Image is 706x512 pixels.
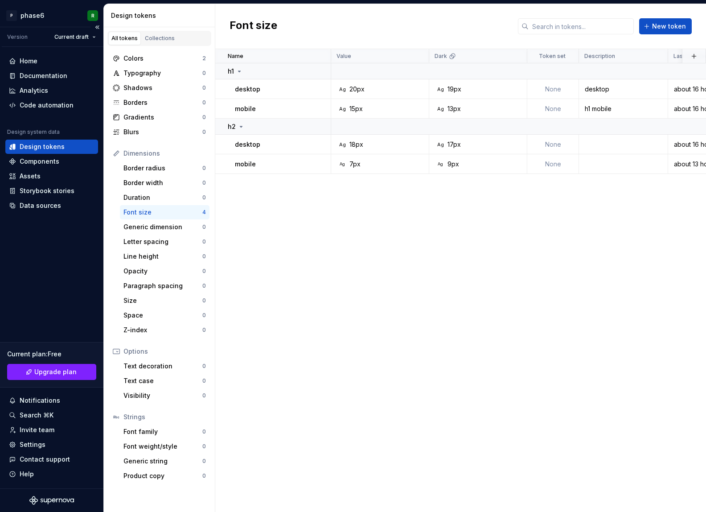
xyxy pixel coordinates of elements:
[123,223,202,231] div: Generic dimension
[5,423,98,437] a: Invite team
[539,53,566,60] p: Token set
[202,268,206,275] div: 0
[529,18,634,34] input: Search in tokens...
[123,113,202,122] div: Gradients
[120,469,209,483] a: Product copy0
[228,122,236,131] p: h2
[50,31,100,43] button: Current draft
[5,169,98,183] a: Assets
[202,326,206,334] div: 0
[447,85,461,94] div: 19px
[202,55,206,62] div: 2
[349,85,365,94] div: 20px
[123,98,202,107] div: Borders
[123,442,202,451] div: Font weight/style
[20,201,61,210] div: Data sources
[339,105,346,112] div: Ag
[123,413,206,421] div: Strings
[120,249,209,264] a: Line height0
[20,396,60,405] div: Notifications
[202,312,206,319] div: 0
[639,18,692,34] button: New token
[120,161,209,175] a: Border radius0
[120,293,209,308] a: Size0
[230,18,277,34] h2: Font size
[202,223,206,231] div: 0
[202,128,206,136] div: 0
[202,70,206,77] div: 0
[120,279,209,293] a: Paragraph spacing0
[235,85,260,94] p: desktop
[123,178,202,187] div: Border width
[20,172,41,181] div: Assets
[202,282,206,289] div: 0
[2,6,102,25] button: Pphase6R
[652,22,686,31] span: New token
[123,237,202,246] div: Letter spacing
[123,296,202,305] div: Size
[437,161,444,168] div: Ag
[109,95,209,110] a: Borders0
[120,374,209,388] a: Text case0
[202,238,206,245] div: 0
[120,454,209,468] a: Generic string0
[437,141,444,148] div: Ag
[5,98,98,112] a: Code automation
[202,377,206,384] div: 0
[120,220,209,234] a: Generic dimension0
[5,393,98,408] button: Notifications
[20,86,48,95] div: Analytics
[123,267,202,276] div: Opacity
[202,392,206,399] div: 0
[20,470,34,479] div: Help
[109,81,209,95] a: Shadows0
[120,190,209,205] a: Duration0
[120,235,209,249] a: Letter spacing0
[20,455,70,464] div: Contact support
[5,69,98,83] a: Documentation
[527,79,579,99] td: None
[123,457,202,466] div: Generic string
[123,391,202,400] div: Visibility
[7,33,28,41] div: Version
[20,440,45,449] div: Settings
[123,83,202,92] div: Shadows
[123,69,202,78] div: Typography
[235,160,256,169] p: mobile
[202,99,206,106] div: 0
[202,209,206,216] div: 4
[120,425,209,439] a: Font family0
[20,71,67,80] div: Documentation
[91,21,103,33] button: Collapse sidebar
[527,99,579,119] td: None
[5,408,98,422] button: Search ⌘K
[7,364,96,380] button: Upgrade plan
[123,193,202,202] div: Duration
[111,35,138,42] div: All tokens
[123,347,206,356] div: Options
[202,363,206,370] div: 0
[123,427,202,436] div: Font family
[202,179,206,186] div: 0
[21,11,44,20] div: phase6
[5,184,98,198] a: Storybook stories
[447,140,461,149] div: 17px
[123,128,202,136] div: Blurs
[120,176,209,190] a: Border width0
[7,128,60,136] div: Design system data
[109,125,209,139] a: Blurs0
[447,104,461,113] div: 13px
[123,149,206,158] div: Dimensions
[228,53,243,60] p: Name
[91,12,94,19] div: R
[202,472,206,479] div: 0
[5,198,98,213] a: Data sources
[349,140,363,149] div: 18px
[5,467,98,481] button: Help
[20,101,74,110] div: Code automation
[120,439,209,454] a: Font weight/style0
[202,84,206,91] div: 0
[20,425,54,434] div: Invite team
[20,157,59,166] div: Components
[54,33,89,41] span: Current draft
